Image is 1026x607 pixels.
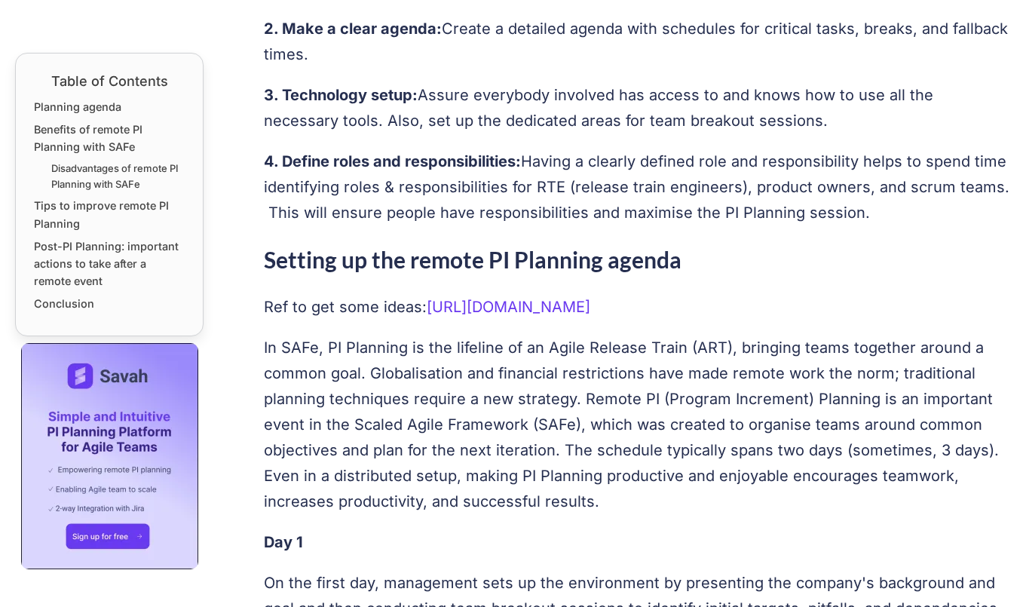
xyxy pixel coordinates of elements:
a: Disadvantages of remote PI Planning with SAFe [51,161,185,192]
a: Tips to improve remote PI Planning [34,197,185,231]
a: Conclusion [34,295,94,312]
p: In SAFe, PI Planning is the lifeline of an Agile Release Train (ART), bringing teams together aro... [264,335,1011,514]
strong: 3. Technology setup: [264,86,418,104]
h2: Setting up the remote PI Planning agenda [264,241,1011,279]
a: Benefits of remote PI Planning with SAFe [34,121,185,155]
a: Post-PI Planning: important actions to take after a remote event [34,238,185,290]
p: Having a clearly defined role and responsibility helps to spend time identifying roles & responsi... [264,149,1011,225]
div: Table of Contents [34,72,185,91]
strong: 2. Make a clear agenda: [264,20,442,38]
strong: Day 1 [264,533,303,551]
strong: 4. Define roles and responsibilities: [264,152,521,170]
iframe: Chat Widget [951,535,1026,607]
p: Create a detailed agenda with schedules for critical tasks, breaks, and fallback times. [264,16,1011,67]
p: Assure everybody involved has access to and knows how to use all the necessary tools. Also, set u... [264,82,1011,133]
p: Ref to get some ideas: [264,294,1011,320]
a: [URL][DOMAIN_NAME] [427,298,590,316]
